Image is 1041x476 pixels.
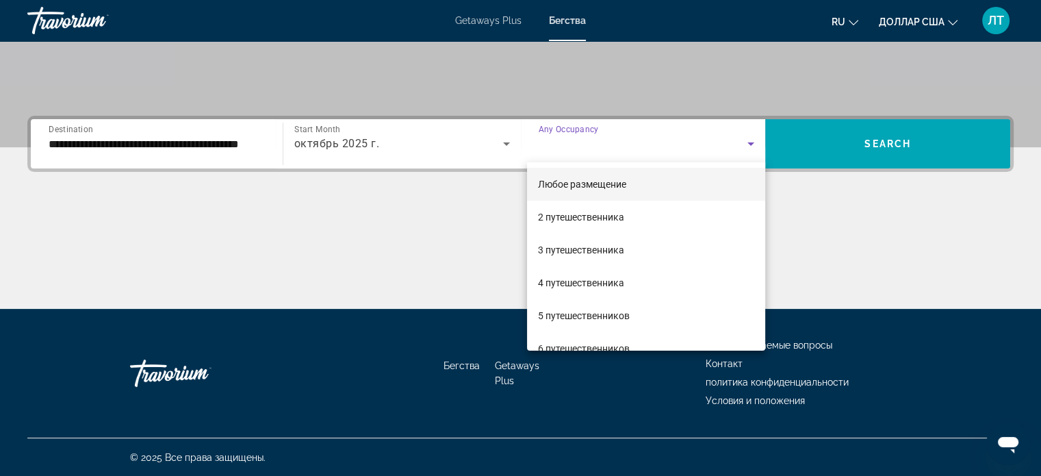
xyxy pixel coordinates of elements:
font: 5 путешественников [538,310,630,321]
font: 2 путешественника [538,212,624,223]
font: 4 путешественника [538,277,624,288]
font: 3 путешественника [538,245,624,255]
font: Любое размещение [538,179,626,190]
font: 6 путешественников [538,343,630,354]
iframe: Кнопка запуска окна обмена сообщениями [986,421,1030,465]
